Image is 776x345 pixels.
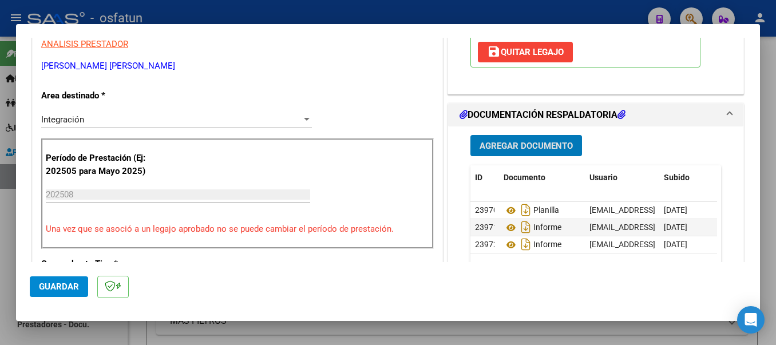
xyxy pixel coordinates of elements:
span: Usuario [589,173,617,182]
span: Subido [664,173,690,182]
datatable-header-cell: Acción [716,165,774,190]
span: Planilla [504,206,559,215]
span: 23970 [475,205,498,215]
div: Open Intercom Messenger [737,306,765,334]
datatable-header-cell: ID [470,165,499,190]
span: [DATE] [664,240,687,249]
button: Agregar Documento [470,135,582,156]
mat-expansion-panel-header: DOCUMENTACIÓN RESPALDATORIA [448,104,743,126]
p: Período de Prestación (Ej: 202505 para Mayo 2025) [46,152,161,177]
datatable-header-cell: Subido [659,165,716,190]
span: Informe [504,240,561,249]
span: 23972 [475,240,498,249]
mat-icon: save [487,45,501,58]
p: Comprobante Tipo * [41,257,159,271]
i: Descargar documento [518,201,533,219]
span: [DATE] [664,205,687,215]
i: Descargar documento [518,235,533,253]
span: Guardar [39,281,79,292]
p: Area destinado * [41,89,159,102]
span: Quitar Legajo [487,47,564,57]
span: ANALISIS PRESTADOR [41,39,128,49]
span: Integración [41,114,84,125]
span: Agregar Documento [480,141,573,151]
button: Guardar [30,276,88,297]
p: [PERSON_NAME] [PERSON_NAME] [41,60,434,73]
span: Documento [504,173,545,182]
datatable-header-cell: Documento [499,165,585,190]
i: Descargar documento [518,218,533,236]
button: Quitar Legajo [478,42,573,62]
span: ID [475,173,482,182]
span: [DATE] [664,223,687,232]
p: Una vez que se asoció a un legajo aprobado no se puede cambiar el período de prestación. [46,223,429,236]
datatable-header-cell: Usuario [585,165,659,190]
h1: DOCUMENTACIÓN RESPALDATORIA [460,108,625,122]
span: Informe [504,223,561,232]
span: 23971 [475,223,498,232]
